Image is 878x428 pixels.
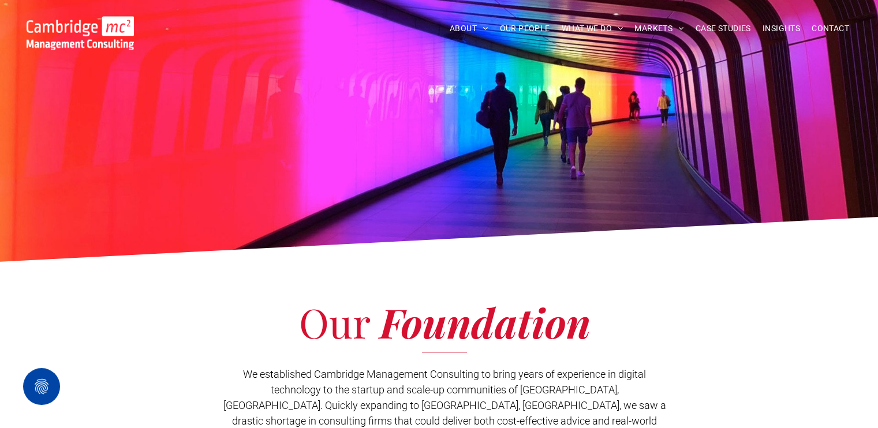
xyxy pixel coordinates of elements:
[299,295,370,349] span: Our
[444,20,494,37] a: ABOUT
[27,16,134,50] img: Go to Homepage
[690,20,757,37] a: CASE STUDIES
[556,20,629,37] a: WHAT WE DO
[380,295,591,349] span: Foundation
[806,20,855,37] a: CONTACT
[757,20,806,37] a: INSIGHTS
[629,20,689,37] a: MARKETS
[494,20,555,37] a: OUR PEOPLE
[27,18,134,30] a: Your Business Transformed | Cambridge Management Consulting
